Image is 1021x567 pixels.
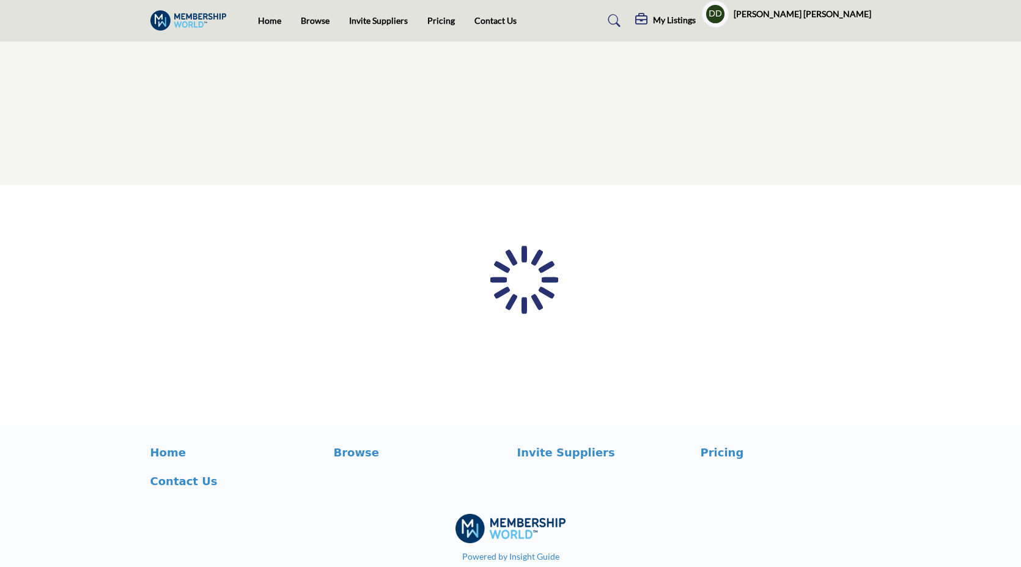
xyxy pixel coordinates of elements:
[517,444,688,461] a: Invite Suppliers
[258,15,281,26] a: Home
[596,11,628,31] a: Search
[150,444,321,461] a: Home
[701,444,871,461] a: Pricing
[301,15,330,26] a: Browse
[349,15,408,26] a: Invite Suppliers
[455,514,566,543] img: No Site Logo
[150,473,321,489] a: Contact Us
[635,13,696,28] div: My Listings
[334,444,504,461] a: Browse
[653,15,696,26] h5: My Listings
[702,1,729,27] button: Show hide supplier dropdown
[150,10,233,31] img: Site Logo
[474,15,517,26] a: Contact Us
[462,551,559,562] a: Powered by Insight Guide
[427,15,455,26] a: Pricing
[734,8,871,20] h5: [PERSON_NAME] [PERSON_NAME]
